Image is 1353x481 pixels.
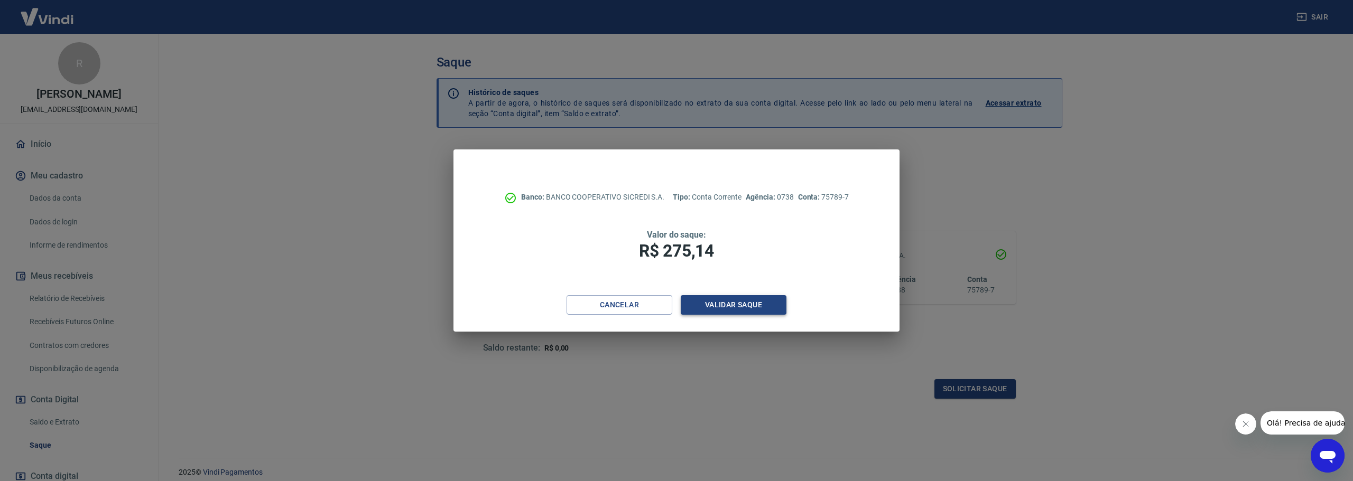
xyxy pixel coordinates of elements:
[746,193,777,201] span: Agência:
[521,193,546,201] span: Banco:
[681,295,786,315] button: Validar saque
[567,295,672,315] button: Cancelar
[639,241,714,261] span: R$ 275,14
[798,192,849,203] p: 75789-7
[1235,413,1256,435] iframe: Fechar mensagem
[798,193,822,201] span: Conta:
[647,230,706,240] span: Valor do saque:
[673,193,692,201] span: Tipo:
[521,192,664,203] p: BANCO COOPERATIVO SICREDI S.A.
[746,192,793,203] p: 0738
[1261,411,1345,435] iframe: Mensagem da empresa
[1311,439,1345,473] iframe: Botão para abrir a janela de mensagens
[673,192,742,203] p: Conta Corrente
[6,7,89,16] span: Olá! Precisa de ajuda?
